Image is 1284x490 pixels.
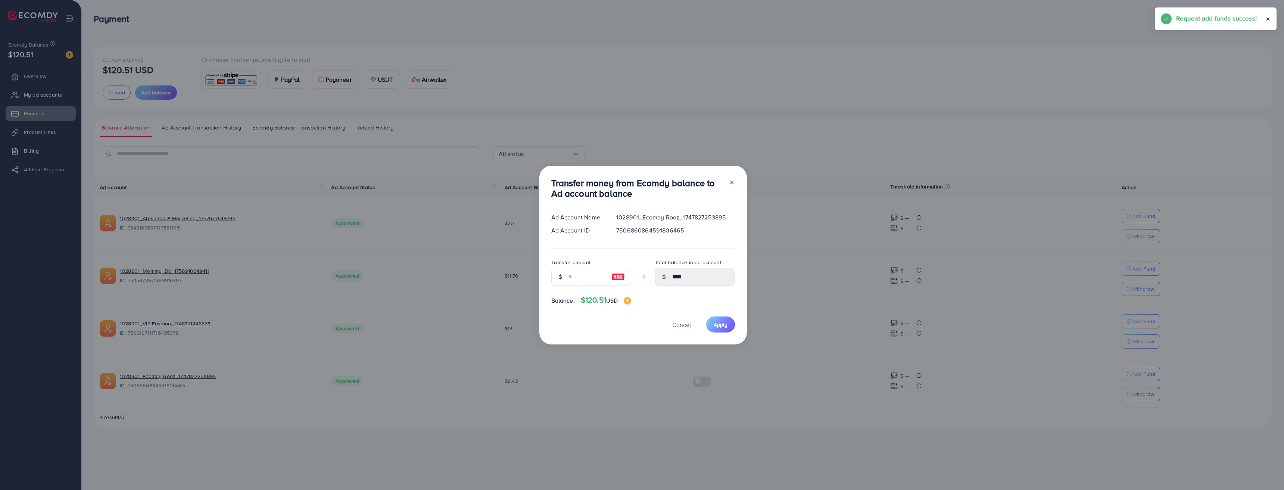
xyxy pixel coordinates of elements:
span: Balance: [551,296,575,305]
img: image [624,297,631,305]
button: Cancel [663,316,700,333]
iframe: Chat [1252,456,1278,484]
h5: Request add funds success! [1176,13,1257,23]
label: Total balance in ad account [655,259,722,266]
div: 7506860864591806465 [610,226,741,235]
img: image [611,272,625,281]
label: Transfer amount [551,259,590,266]
span: Apply [714,321,727,328]
h3: Transfer money from Ecomdy balance to Ad account balance [551,178,723,199]
button: Apply [706,316,735,333]
div: 1028901_Ecomdy Rooz_1747827253895 [610,213,741,222]
span: USD [606,296,618,305]
h4: $120.51 [581,296,632,305]
div: Ad Account Name [545,213,611,222]
span: Cancel [672,321,691,329]
div: Ad Account ID [545,226,611,235]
